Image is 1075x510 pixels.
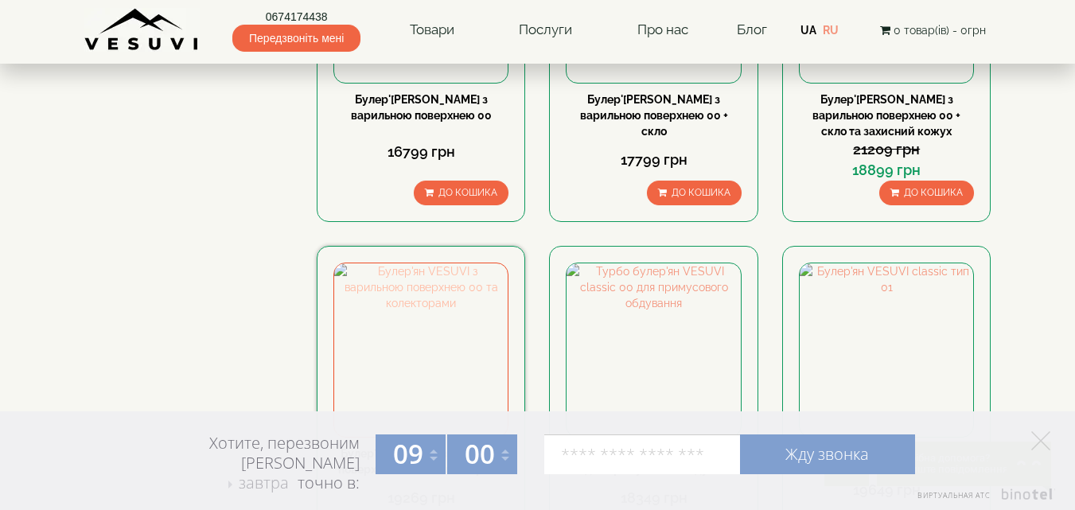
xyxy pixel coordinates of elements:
button: 0 товар(ів) - 0грн [875,21,991,39]
button: До кошика [647,181,742,205]
span: До кошика [672,187,730,198]
button: До кошика [879,181,974,205]
span: Виртуальная АТС [917,490,991,500]
span: До кошика [438,187,497,198]
div: 16799 грн [333,142,508,162]
img: Завод VESUVI [84,8,200,52]
a: Виртуальная АТС [908,489,1055,510]
a: RU [823,24,839,37]
span: 0 товар(ів) - 0грн [894,24,986,37]
a: Послуги [503,12,588,49]
img: Булер'ян VESUVI classic тип 01 [800,263,973,437]
span: 09 [393,436,423,472]
img: Булер'ян VESUVI з варильною поверхнею 00 та колекторами [334,263,508,437]
a: Булер'[PERSON_NAME] з варильною поверхнею 00 [351,93,492,122]
a: Про нас [621,12,704,49]
img: Турбо булер'ян VESUVI classic 00 для примусового обдування [567,263,740,437]
a: Блог [737,21,767,37]
span: 00 [465,436,495,472]
div: 21209 грн [799,139,974,160]
span: завтра [239,472,289,493]
span: До кошика [904,187,963,198]
a: Булер'[PERSON_NAME] з варильною поверхнею 00 + скло та захисний кожух [812,93,960,138]
span: Передзвоніть мені [232,25,360,52]
div: 17799 грн [566,150,741,170]
div: Хотите, перезвоним [PERSON_NAME] точно в: [148,433,360,495]
a: Жду звонка [740,434,915,474]
a: Товари [394,12,470,49]
a: Булер'[PERSON_NAME] з варильною поверхнею 00 + скло [580,93,728,138]
div: 18899 грн [799,160,974,181]
a: UA [800,24,816,37]
a: 0674174438 [232,9,360,25]
button: До кошика [414,181,508,205]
